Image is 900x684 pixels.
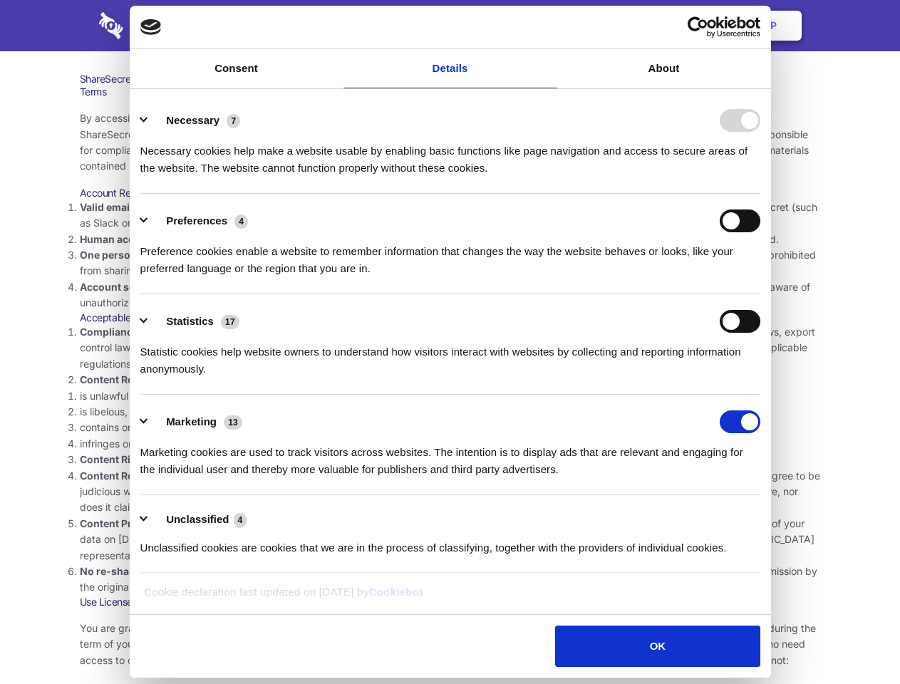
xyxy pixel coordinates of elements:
[140,232,760,277] div: Preference cookies enable a website to remember information that changes the way the website beha...
[555,626,760,667] button: OK
[80,326,295,338] strong: Compliance with local laws and regulations.
[140,511,256,529] button: Unclassified (4)
[234,214,248,229] span: 4
[80,565,152,577] strong: No re-sharing.
[80,436,821,452] li: infringes on any proprietary right of any party, including patent, trademark, trade secret, copyr...
[166,415,217,427] label: Marketing
[80,596,821,608] h3: Use License
[140,310,249,333] button: Statistics (17)
[80,110,821,175] p: By accessing the Sharesecret web application at and any other related services, apps and software...
[829,613,883,667] iframe: Drift Widget Chat Controller
[130,49,343,88] a: Consent
[80,85,821,98] h3: Terms
[80,199,821,232] li: You must provide a valid email address, either directly, or through approved third-party integrat...
[80,516,821,564] li: You understand that [DEMOGRAPHIC_DATA] or it’s representatives have no ability to retrieve the pl...
[80,517,160,529] strong: Content Privacy.
[646,4,708,48] a: Login
[80,247,821,279] li: You are not allowed to share account credentials. Each account is dedicated to the individual who...
[80,232,821,247] li: Only human beings may create accounts. “Bot” accounts — those created by software, in an automate...
[166,214,227,227] label: Preferences
[80,281,166,293] strong: Account security.
[80,404,821,420] li: is libelous, defamatory, or fraudulent
[80,453,156,465] strong: Content Rights.
[166,114,219,126] label: Necessary
[369,586,423,598] a: Cookiebot
[166,315,214,327] label: Statistics
[80,470,194,482] strong: Content Responsibility.
[140,109,249,132] button: Necessary (7)
[133,584,767,611] div: Cookie declaration last updated on [DATE] by
[140,433,760,478] div: Marketing cookies are used to track visitors across websites. The intention is to display ads tha...
[80,468,821,516] li: You are solely responsible for the content you share on Sharesecret, and with the people you shar...
[557,49,771,88] a: About
[234,513,247,527] span: 4
[99,12,221,39] img: logo-wordmark-white-trans-d4663122ce5f474addd5e946df7df03e33cb6a1c49d2221995e7729f52c070b2.svg
[80,279,821,311] li: You are responsible for your own account security, including the security of your Sharesecret acc...
[80,233,166,245] strong: Human accounts.
[578,4,643,48] a: Contact
[636,16,760,38] a: Usercentrics Cookiebot - opens in a new window
[80,324,821,372] li: Your use of the Sharesecret must not violate any applicable laws, including copyright or trademar...
[80,201,136,213] strong: Valid email.
[224,415,242,430] span: 13
[140,529,760,556] div: Unclassified cookies are cookies that we are in the process of classifying, together with the pro...
[80,621,821,668] p: You are granted permission to use the [DEMOGRAPHIC_DATA] services, subject to these terms of serv...
[80,249,201,261] strong: One person per account.
[80,564,821,596] li: If you were the recipient of a Sharesecret link, you agree not to re-share it with anyone else, u...
[80,73,821,85] h1: ShareSecret Terms of Service
[221,315,239,329] span: 17
[343,49,557,88] a: Details
[140,333,760,378] div: Statistic cookies help website owners to understand how visitors interact with websites by collec...
[418,4,480,48] a: Pricing
[80,388,821,404] li: is unlawful or promotes unlawful activities
[227,114,240,128] span: 7
[80,311,821,324] h3: Acceptable Use
[140,209,257,232] button: Preferences (4)
[80,372,821,452] li: You agree NOT to use Sharesecret to upload or share content that:
[80,373,184,385] strong: Content Restrictions.
[80,452,821,467] li: You agree that you will use Sharesecret only to secure and share content that you have the right ...
[80,420,821,435] li: contains or installs any active malware or exploits, or uses our platform for exploit delivery (s...
[80,187,821,199] h3: Account Requirements
[140,410,252,433] button: Marketing (13)
[140,132,760,177] div: Necessary cookies help make a website usable by enabling basic functions like page navigation and...
[140,19,162,35] img: logo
